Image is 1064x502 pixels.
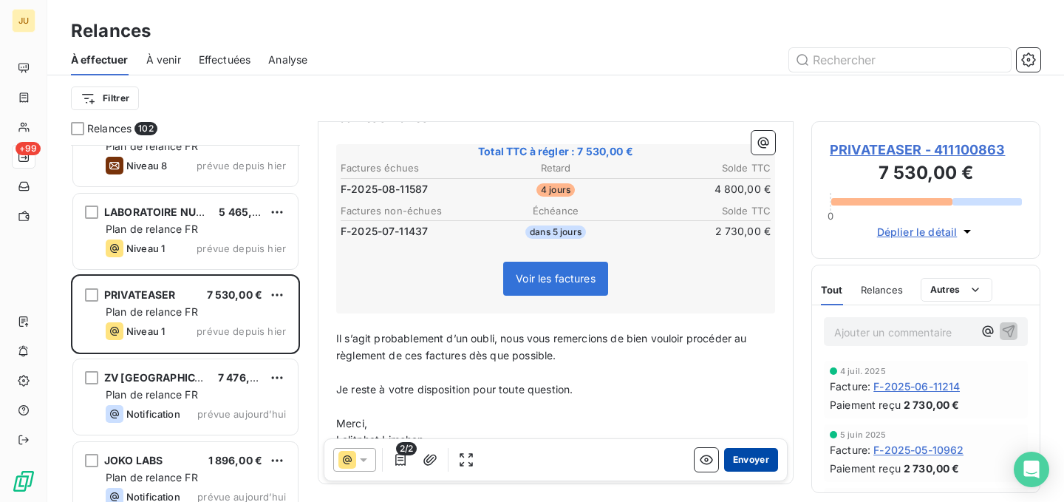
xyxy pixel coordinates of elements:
[106,140,198,152] span: Plan de relance FR
[16,142,41,155] span: +99
[904,397,960,413] span: 2 730,00 €
[199,52,251,67] span: Effectuées
[830,461,901,476] span: Paiement reçu
[821,284,843,296] span: Tout
[336,417,367,430] span: Merci,
[104,206,235,218] span: LABORATOIRE NUTERGIA
[126,242,165,254] span: Niveau 1
[207,288,263,301] span: 7 530,00 €
[840,430,887,439] span: 5 juin 2025
[877,224,958,240] span: Déplier le détail
[340,160,482,176] th: Factures échues
[536,183,575,197] span: 4 jours
[828,210,833,222] span: 0
[104,454,163,467] span: JOKO LABS
[71,87,139,110] button: Filtrer
[197,408,286,420] span: prévue aujourd’hui
[830,140,1022,160] span: PRIVATEASER - 411100863
[1014,452,1049,487] div: Open Intercom Messenger
[341,182,428,197] span: F-2025-08-11587
[830,442,870,458] span: Facture :
[106,305,198,318] span: Plan de relance FR
[126,408,180,420] span: Notification
[71,145,300,502] div: grid
[12,469,35,493] img: Logo LeanPay
[146,52,181,67] span: À venir
[197,160,286,172] span: prévue depuis hier
[336,433,424,446] span: Lalitphat Limchan
[218,371,273,384] span: 7 476,00 €
[126,325,165,337] span: Niveau 1
[12,145,35,169] a: +99
[340,223,482,240] td: F-2025-07-11437
[830,397,901,413] span: Paiement reçu
[12,9,35,33] div: JU
[197,242,286,254] span: prévue depuis hier
[629,181,771,197] td: 4 800,00 €
[340,203,482,219] th: Factures non-échues
[789,48,1011,72] input: Rechercher
[904,461,960,476] span: 2 730,00 €
[208,454,263,467] span: 1 896,00 €
[484,203,627,219] th: Échéance
[873,223,980,240] button: Déplier le détail
[134,122,157,135] span: 102
[629,203,771,219] th: Solde TTC
[861,284,903,296] span: Relances
[336,383,573,396] span: Je reste à votre disposition pour toute question.
[921,278,992,302] button: Autres
[197,325,286,337] span: prévue depuis hier
[396,442,417,455] span: 2/2
[873,379,960,394] span: F-2025-06-11214
[106,223,198,235] span: Plan de relance FR
[104,288,176,301] span: PRIVATEASER
[840,367,886,376] span: 4 juil. 2025
[106,388,198,401] span: Plan de relance FR
[71,52,129,67] span: À effectuer
[219,206,274,218] span: 5 465,74 €
[873,442,964,458] span: F-2025-05-10962
[484,160,627,176] th: Retard
[724,448,778,472] button: Envoyer
[629,160,771,176] th: Solde TTC
[87,121,132,136] span: Relances
[268,52,307,67] span: Analyse
[830,160,1022,189] h3: 7 530,00 €
[525,225,586,239] span: dans 5 jours
[629,223,771,240] td: 2 730,00 €
[104,371,231,384] span: ZV [GEOGRAPHIC_DATA]
[516,272,596,285] span: Voir les factures
[338,144,773,159] span: Total TTC à régler : 7 530,00 €
[830,379,870,394] span: Facture :
[106,471,198,484] span: Plan de relance FR
[126,160,167,172] span: Niveau 8
[336,332,750,362] span: Il s’agit probablement d’un oubli, nous vous remercions de bien vouloir procéder au règlement de ...
[71,18,151,44] h3: Relances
